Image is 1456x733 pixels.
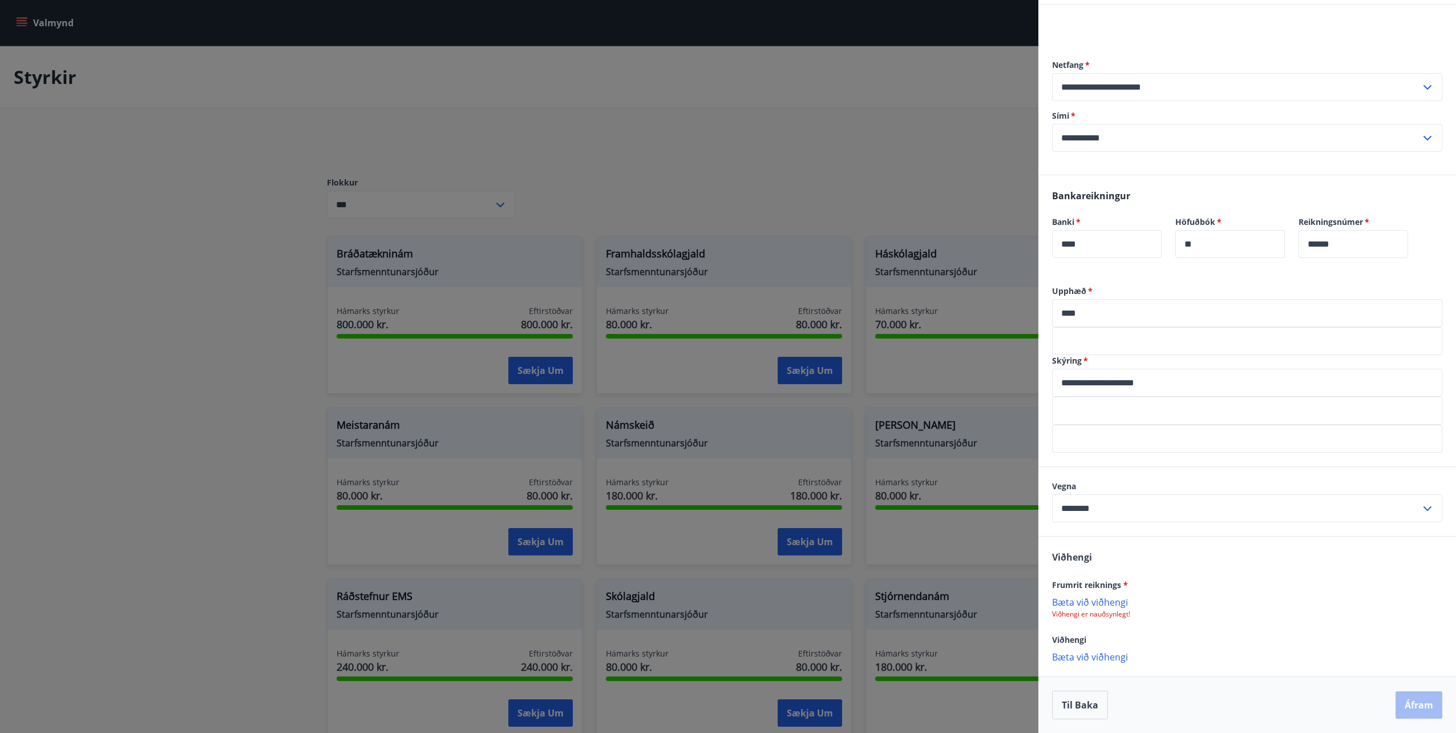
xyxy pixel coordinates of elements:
p: Bæta við viðhengi [1052,596,1442,607]
span: Viðhengi [1052,551,1092,563]
button: Til baka [1052,691,1108,719]
div: Upphæð [1052,299,1442,327]
div: Skýring [1052,369,1442,397]
label: Reikningsnúmer [1299,216,1408,228]
span: Frumrit reiknings [1052,579,1128,590]
label: Höfuðbók [1175,216,1285,228]
p: Viðhengi er nauðsynlegt! [1052,610,1442,619]
label: Skýring [1052,355,1442,366]
span: Bankareikningur [1052,190,1130,202]
span: Viðhengi [1052,634,1086,645]
label: Vegna [1052,481,1442,492]
label: Sími [1052,110,1442,122]
label: Upphæð [1052,285,1442,297]
label: Netfang [1052,59,1442,71]
p: Bæta við viðhengi [1052,651,1442,662]
label: Banki [1052,216,1162,228]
